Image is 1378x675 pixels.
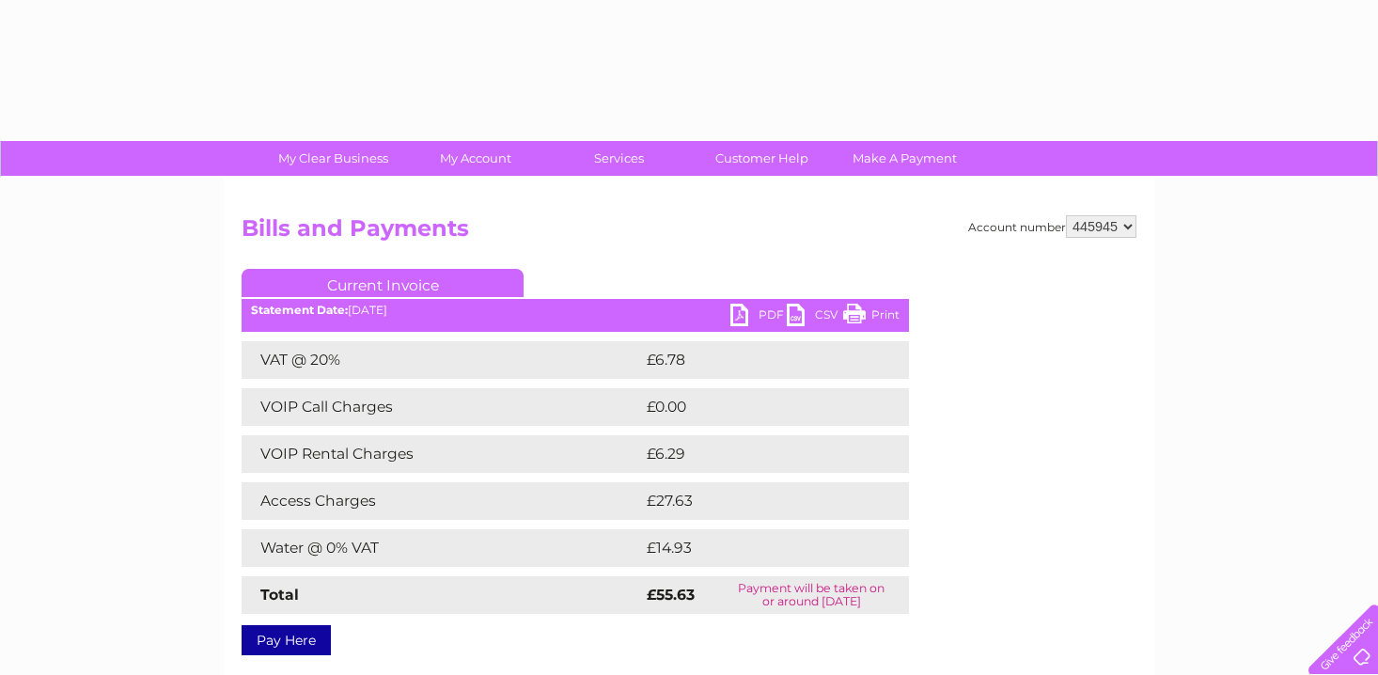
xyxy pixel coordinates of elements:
[242,388,642,426] td: VOIP Call Charges
[684,141,839,176] a: Customer Help
[827,141,982,176] a: Make A Payment
[242,625,331,655] a: Pay Here
[242,269,524,297] a: Current Invoice
[787,304,843,331] a: CSV
[642,482,870,520] td: £27.63
[242,304,909,317] div: [DATE]
[642,341,865,379] td: £6.78
[260,586,299,604] strong: Total
[968,215,1136,238] div: Account number
[399,141,554,176] a: My Account
[242,341,642,379] td: VAT @ 20%
[242,215,1136,251] h2: Bills and Payments
[242,529,642,567] td: Water @ 0% VAT
[642,435,865,473] td: £6.29
[713,576,909,614] td: Payment will be taken on or around [DATE]
[730,304,787,331] a: PDF
[843,304,900,331] a: Print
[647,586,695,604] strong: £55.63
[242,435,642,473] td: VOIP Rental Charges
[642,388,866,426] td: £0.00
[256,141,411,176] a: My Clear Business
[251,303,348,317] b: Statement Date:
[642,529,869,567] td: £14.93
[541,141,697,176] a: Services
[242,482,642,520] td: Access Charges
